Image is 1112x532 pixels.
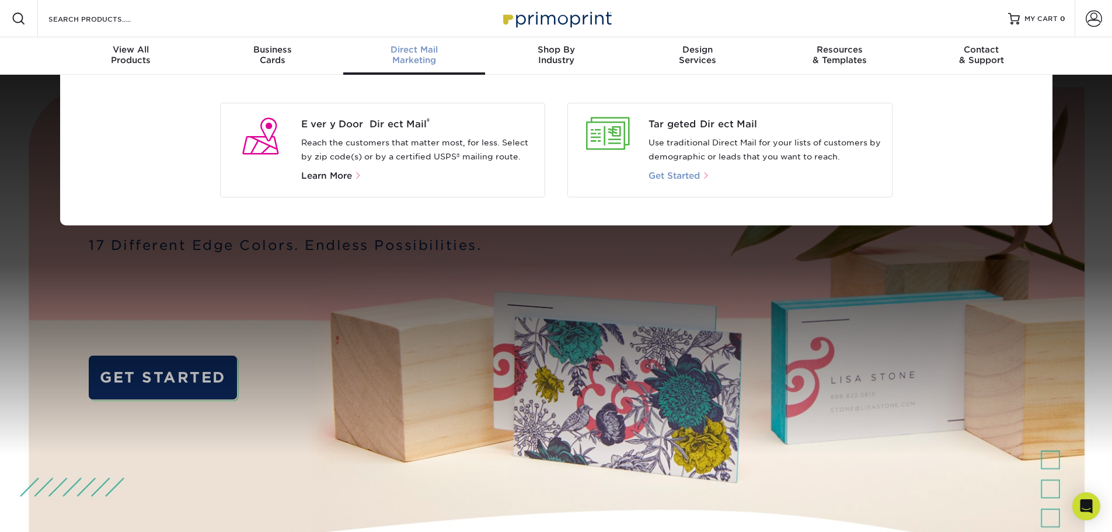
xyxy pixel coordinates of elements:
a: DesignServices [627,37,769,75]
p: Use traditional Direct Mail for your lists of customers by demographic or leads that you want to ... [649,136,883,164]
div: Services [627,44,769,65]
a: Resources& Templates [769,37,911,75]
a: Every Door Direct Mail® [301,117,535,131]
span: Direct Mail [343,44,485,55]
div: & Templates [769,44,911,65]
div: & Support [911,44,1052,65]
p: Reach the customers that matter most, for less. Select by zip code(s) or by a certified USPS® mai... [301,136,535,164]
img: Primoprint [498,6,615,31]
div: Marketing [343,44,485,65]
span: MY CART [1024,14,1058,24]
span: Design [627,44,769,55]
div: Cards [201,44,343,65]
input: SEARCH PRODUCTS..... [47,12,161,26]
span: Contact [911,44,1052,55]
span: Get Started [649,171,700,181]
a: BusinessCards [201,37,343,75]
div: Open Intercom Messenger [1072,492,1100,520]
span: Every Door Direct Mail [301,117,535,131]
a: View AllProducts [60,37,202,75]
a: Direct MailMarketing [343,37,485,75]
a: Shop ByIndustry [485,37,627,75]
a: Get Started [649,172,710,180]
span: Shop By [485,44,627,55]
span: Business [201,44,343,55]
a: Targeted Direct Mail [649,117,883,131]
span: Learn More [301,171,352,181]
div: Products [60,44,202,65]
a: Contact& Support [911,37,1052,75]
sup: ® [427,117,430,126]
div: Industry [485,44,627,65]
span: View All [60,44,202,55]
span: 0 [1060,15,1065,23]
a: Learn More [301,172,367,180]
iframe: Google Customer Reviews [3,496,99,528]
span: Resources [769,44,911,55]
